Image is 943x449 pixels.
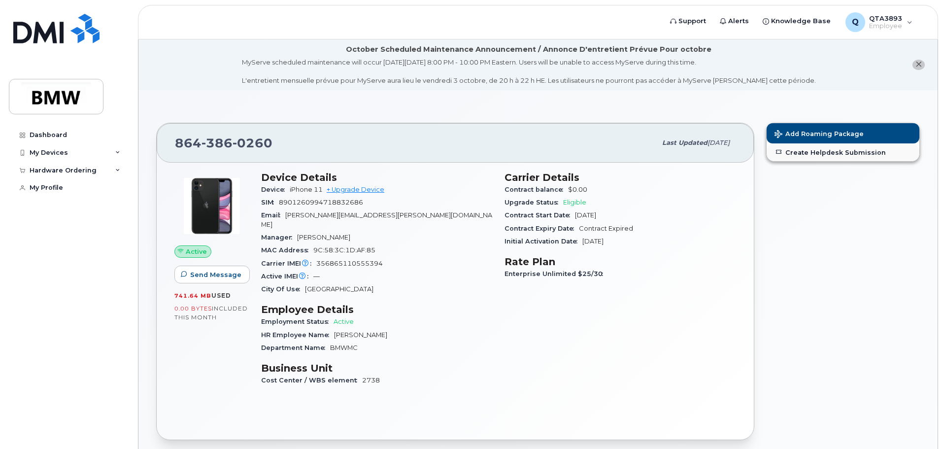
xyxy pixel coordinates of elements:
span: Cost Center / WBS element [261,377,362,384]
div: MyServe scheduled maintenance will occur [DATE][DATE] 8:00 PM - 10:00 PM Eastern. Users will be u... [242,58,816,85]
span: Contract Expiry Date [505,225,579,232]
span: iPhone 11 [290,186,323,193]
span: Send Message [190,270,241,279]
img: iPhone_11.jpg [182,176,241,236]
span: [PERSON_NAME] [334,331,387,339]
span: Carrier IMEI [261,260,316,267]
span: 386 [202,136,233,150]
button: Add Roaming Package [767,123,919,143]
span: 8901260994718832686 [279,199,363,206]
iframe: Messenger Launcher [900,406,936,442]
span: MAC Address [261,246,313,254]
span: Initial Activation Date [505,238,582,245]
span: [DATE] [575,211,596,219]
span: Add Roaming Package [775,130,864,139]
span: 0260 [233,136,272,150]
span: SIM [261,199,279,206]
span: Contract balance [505,186,568,193]
span: Eligible [563,199,586,206]
span: 356865110555394 [316,260,383,267]
span: HR Employee Name [261,331,334,339]
span: Email [261,211,285,219]
span: $0.00 [568,186,587,193]
span: Contract Start Date [505,211,575,219]
div: October Scheduled Maintenance Announcement / Annonce D'entretient Prévue Pour octobre [346,44,711,55]
span: 741.64 MB [174,292,211,299]
span: [DATE] [707,139,730,146]
span: Upgrade Status [505,199,563,206]
span: 864 [175,136,272,150]
span: Employment Status [261,318,334,325]
span: — [313,273,320,280]
span: City Of Use [261,285,305,293]
span: Device [261,186,290,193]
span: Active [186,247,207,256]
h3: Business Unit [261,362,493,374]
h3: Rate Plan [505,256,736,268]
span: Active IMEI [261,273,313,280]
span: included this month [174,305,248,321]
span: BMWMC [330,344,358,351]
h3: Employee Details [261,304,493,315]
span: Contract Expired [579,225,633,232]
span: 0.00 Bytes [174,305,212,312]
span: [PERSON_NAME][EMAIL_ADDRESS][PERSON_NAME][DOMAIN_NAME] [261,211,492,228]
span: 9C:58:3C:1D:AF:85 [313,246,375,254]
span: [GEOGRAPHIC_DATA] [305,285,373,293]
a: + Upgrade Device [327,186,384,193]
span: [PERSON_NAME] [297,234,350,241]
span: [DATE] [582,238,604,245]
span: used [211,292,231,299]
span: Department Name [261,344,330,351]
button: close notification [912,60,925,70]
span: Last updated [662,139,707,146]
button: Send Message [174,266,250,283]
h3: Carrier Details [505,172,736,183]
span: Enterprise Unlimited $25/30 [505,270,608,277]
h3: Device Details [261,172,493,183]
span: Active [334,318,354,325]
a: Create Helpdesk Submission [767,143,919,161]
span: 2738 [362,377,380,384]
span: Manager [261,234,297,241]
